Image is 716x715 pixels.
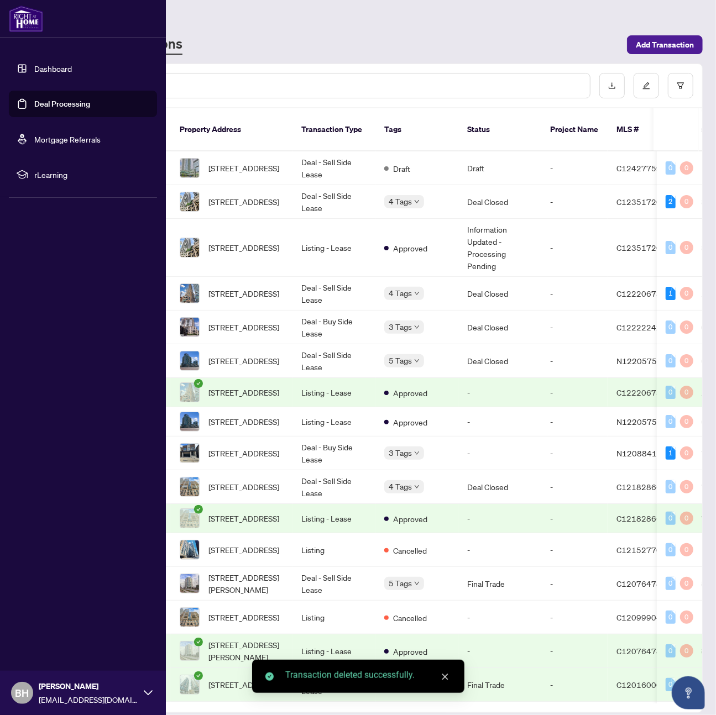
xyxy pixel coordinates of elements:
span: Cancelled [393,612,427,624]
button: filter [668,73,693,98]
div: 0 [666,512,676,525]
img: thumbnail-img [180,284,199,303]
img: thumbnail-img [180,318,199,337]
div: 0 [666,644,676,658]
div: 0 [666,354,676,367]
span: [STREET_ADDRESS] [208,196,279,208]
td: - [541,219,608,277]
td: - [458,533,541,567]
span: C12351720 [616,197,661,207]
span: [STREET_ADDRESS][PERSON_NAME] [208,639,284,663]
img: thumbnail-img [180,642,199,660]
span: [STREET_ADDRESS] [208,162,279,174]
td: - [541,668,608,702]
span: C12099904 [616,612,661,622]
td: - [458,504,541,533]
span: 4 Tags [389,195,412,208]
span: down [414,450,420,456]
span: C12220675 [616,387,661,397]
span: C12427759 [616,163,661,173]
span: down [414,581,420,586]
span: Draft [393,162,410,175]
span: 5 Tags [389,354,412,367]
div: 0 [666,577,676,590]
img: logo [9,6,43,32]
div: 0 [666,161,676,175]
td: Final Trade [458,668,541,702]
td: Deal Closed [458,344,541,378]
span: N12088415 [616,448,662,458]
span: [STREET_ADDRESS] [208,241,279,254]
img: thumbnail-img [180,238,199,257]
span: C12220675 [616,288,661,298]
td: - [541,151,608,185]
span: check-circle [265,672,274,681]
span: [STREET_ADDRESS] [208,287,279,299]
span: 3 Tags [389,320,412,333]
td: Final Trade [458,567,541,601]
th: MLS # [608,108,674,151]
div: 1 [666,446,676,460]
span: [PERSON_NAME] [39,680,138,692]
td: Deal - Sell Side Lease [292,151,375,185]
span: C12076478 [616,579,661,588]
span: [STREET_ADDRESS] [208,355,279,367]
td: Listing - Lease [292,504,375,533]
span: [STREET_ADDRESS] [208,481,279,493]
span: [STREET_ADDRESS] [208,544,279,556]
span: [STREET_ADDRESS] [208,321,279,333]
span: [STREET_ADDRESS] [208,416,279,428]
span: rLearning [34,169,149,181]
div: 0 [680,161,693,175]
img: thumbnail-img [180,509,199,528]
th: Transaction Type [292,108,375,151]
span: check-circle [194,505,203,514]
div: 0 [666,678,676,691]
span: 5 Tags [389,577,412,590]
span: C12076478 [616,646,661,656]
td: - [541,437,608,470]
img: thumbnail-img [180,540,199,559]
td: Information Updated - Processing Pending [458,219,541,277]
td: Deal Closed [458,470,541,504]
td: - [458,378,541,407]
div: 0 [680,354,693,367]
td: Deal - Buy Side Lease [292,437,375,470]
td: Listing [292,533,375,567]
td: - [541,344,608,378]
td: Deal Closed [458,185,541,219]
td: - [541,567,608,601]
td: - [458,407,541,437]
div: 0 [680,512,693,525]
div: 0 [666,543,676,556]
a: Mortgage Referrals [34,134,101,144]
span: down [414,484,420,490]
img: thumbnail-img [180,444,199,462]
span: [STREET_ADDRESS] [208,679,279,691]
th: Property Address [171,108,292,151]
span: down [414,358,420,364]
span: Approved [393,242,427,254]
span: check-circle [194,671,203,680]
td: Listing [292,601,375,634]
td: Listing - Lease [292,407,375,437]
td: - [458,601,541,634]
span: C12152770 [616,545,661,555]
a: Dashboard [34,64,72,73]
div: 2 [666,195,676,208]
div: 0 [680,287,693,300]
img: thumbnail-img [180,675,199,694]
span: filter [677,82,684,90]
span: download [608,82,616,90]
img: thumbnail-img [180,159,199,177]
td: - [541,533,608,567]
td: Listing - Lease [292,634,375,668]
span: check-circle [194,638,203,646]
td: - [458,437,541,470]
div: 0 [666,320,676,334]
div: 0 [666,386,676,399]
img: thumbnail-img [180,477,199,496]
td: Deal - Sell Side Lease [292,277,375,311]
span: C12182866 [616,513,661,523]
th: Tags [375,108,458,151]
